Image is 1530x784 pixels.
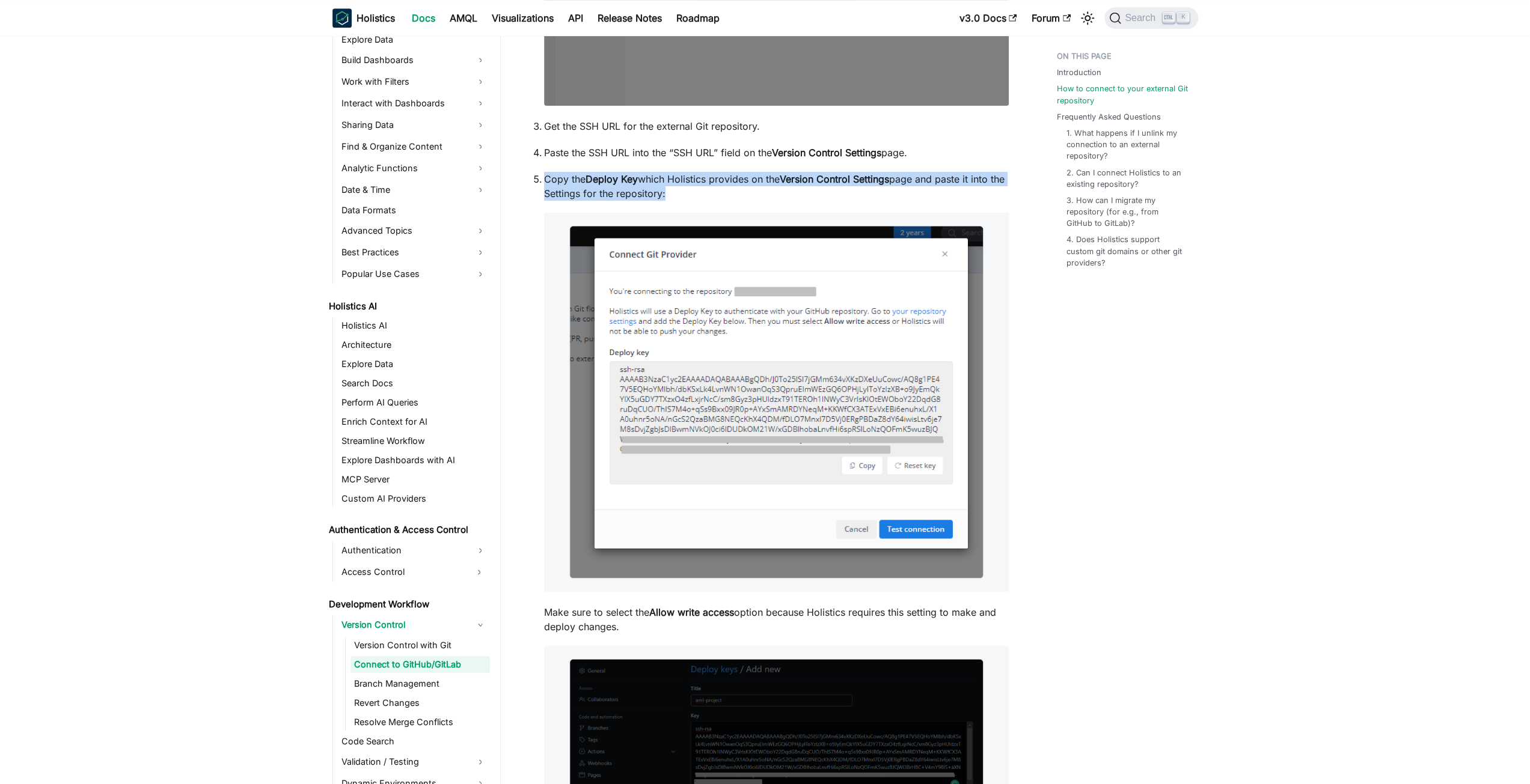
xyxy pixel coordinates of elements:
a: Perform AI Queries [338,394,490,411]
button: Switch between dark and light mode (currently light mode) [1078,8,1097,28]
strong: Version Control Settings [780,173,889,185]
a: Architecture [338,336,490,353]
span: Search [1121,13,1163,23]
a: 2. Can I connect Holistics to an existing repository? [1066,167,1186,190]
a: Explore Data [338,31,490,48]
a: Holistics AI [325,298,490,315]
strong: Deploy Key [586,173,638,185]
a: AMQL [442,8,485,28]
a: Revert Changes [350,694,490,711]
a: 3. How can I migrate my repository (for e.g., from GitHub to GitLab)? [1066,195,1186,229]
a: Version Control [338,615,490,634]
strong: Version Control Settings [772,147,881,159]
a: v3.0 Docs [952,8,1024,28]
a: Connect to GitHub/GitLab [350,656,490,673]
a: Enrich Context for AI [338,413,490,430]
a: How to connect to your external Git repository [1057,83,1191,106]
a: Build Dashboards [338,50,490,70]
a: Docs [405,8,442,28]
p: Make sure to select the option because Holistics requires this setting to make and deploy changes. [544,605,1009,634]
a: Interact with Dashboards [338,94,490,113]
a: Data Formats [338,202,490,219]
a: Forum [1024,8,1078,28]
a: Explore Dashboards with AI [338,452,490,469]
p: Get the SSH URL for the external Git repository. [544,119,1009,133]
a: Explore Data [338,356,490,372]
a: Find & Organize Content [338,137,490,156]
a: Code Search [338,733,490,750]
a: MCP Server [338,471,490,488]
a: Custom AI Providers [338,490,490,507]
button: Search (Ctrl+K) [1104,7,1198,29]
a: Holistics AI [338,317,490,334]
a: Introduction [1057,67,1101,78]
button: Expand sidebar category 'Access Control' [468,562,490,582]
a: HolisticsHolistics [332,8,395,28]
a: 4. Does Holistics support custom git domains or other git providers? [1066,234,1186,269]
a: Authentication [338,541,490,560]
a: Visualizations [485,8,561,28]
kbd: K [1177,12,1189,23]
a: Resolve Merge Conflicts [350,714,490,731]
a: Validation / Testing [338,752,490,771]
a: API [561,8,590,28]
a: Release Notes [590,8,669,28]
a: Popular Use Cases [338,264,490,284]
a: Date & Time [338,180,490,199]
a: Work with Filters [338,72,490,91]
p: Paste the SSH URL into the “SSH URL” field on the page. [544,145,1009,160]
a: Advanced Topics [338,221,490,240]
a: Authentication & Access Control [325,521,490,538]
a: Streamline Workflow [338,433,490,449]
a: Branch Management [350,675,490,692]
a: Best Practices [338,243,490,262]
a: Sharing Data [338,115,490,135]
strong: Allow write access [649,606,734,618]
a: Roadmap [669,8,727,28]
a: Search Docs [338,375,490,392]
nav: Docs sidebar [320,36,501,784]
a: Access Control [338,562,468,582]
a: Development Workflow [325,596,490,613]
a: Analytic Functions [338,159,490,178]
b: Holistics [356,11,395,25]
p: Copy the which Holistics provides on the page and paste it into the Settings for the repository: [544,172,1009,201]
img: Holistics [332,8,352,28]
a: Version Control with Git [350,637,490,654]
a: 1. What happens if I unlink my connection to an external repository? [1066,127,1186,162]
a: Frequently Asked Questions [1057,111,1161,123]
